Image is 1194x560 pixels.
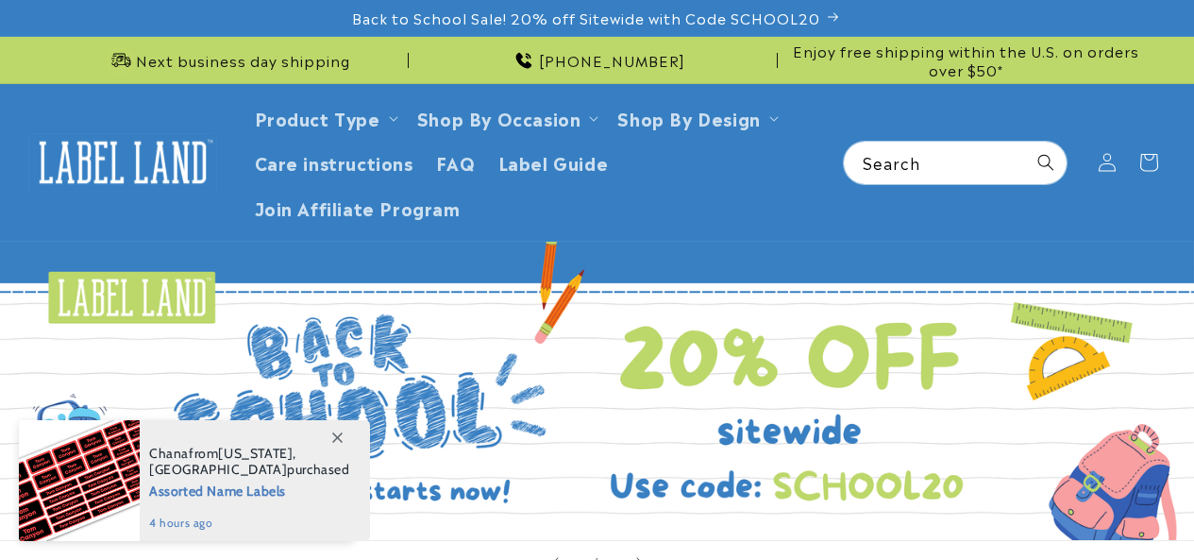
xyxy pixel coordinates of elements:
[244,95,406,140] summary: Product Type
[22,126,225,198] a: Label Land
[149,478,350,501] span: Assorted Name Labels
[244,140,425,184] a: Care instructions
[606,95,785,140] summary: Shop By Design
[498,151,609,173] span: Label Guide
[149,445,189,462] span: Chana
[149,446,350,478] span: from , purchased
[255,151,413,173] span: Care instructions
[47,37,409,83] div: Announcement
[416,37,778,83] div: Announcement
[244,185,472,229] a: Join Affiliate Program
[436,151,476,173] span: FAQ
[149,515,350,532] span: 4 hours ago
[785,37,1147,83] div: Announcement
[487,140,620,184] a: Label Guide
[1025,142,1067,183] button: Search
[255,196,461,218] span: Join Affiliate Program
[218,445,293,462] span: [US_STATE]
[617,105,760,130] a: Shop By Design
[417,107,581,128] span: Shop By Occasion
[255,105,380,130] a: Product Type
[136,51,350,70] span: Next business day shipping
[352,8,820,27] span: Back to School Sale! 20% off Sitewide with Code SCHOOL20
[406,95,607,140] summary: Shop By Occasion
[539,51,685,70] span: [PHONE_NUMBER]
[425,140,487,184] a: FAQ
[28,133,217,192] img: Label Land
[785,42,1147,78] span: Enjoy free shipping within the U.S. on orders over $50*
[149,461,287,478] span: [GEOGRAPHIC_DATA]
